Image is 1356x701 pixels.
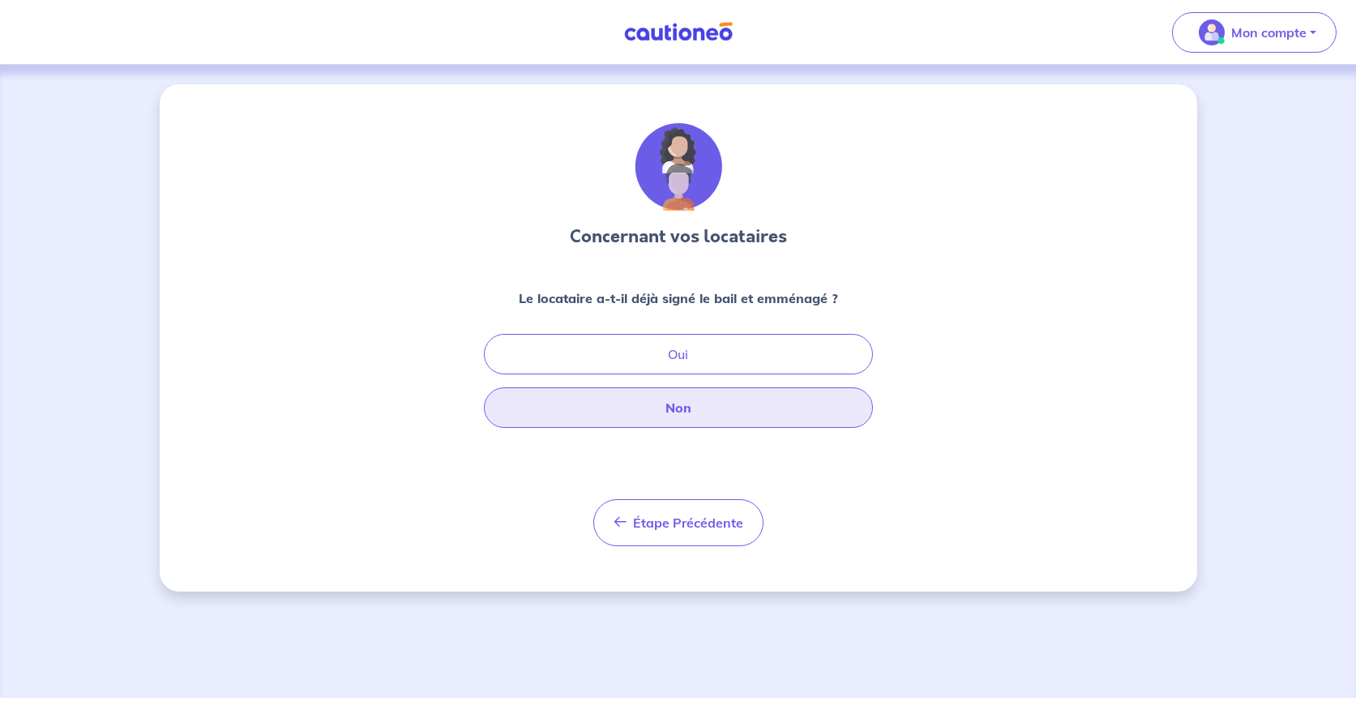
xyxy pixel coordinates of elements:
[618,22,739,42] img: Cautioneo
[484,334,873,374] button: Oui
[1199,19,1225,45] img: illu_account_valid_menu.svg
[1172,12,1337,53] button: illu_account_valid_menu.svgMon compte
[484,387,873,428] button: Non
[593,499,764,546] button: Étape Précédente
[635,123,722,211] img: illu_tenants.svg
[570,224,787,250] h3: Concernant vos locataires
[1231,23,1307,42] p: Mon compte
[633,515,743,531] span: Étape Précédente
[519,290,838,306] strong: Le locataire a-t-il déjà signé le bail et emménagé ?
